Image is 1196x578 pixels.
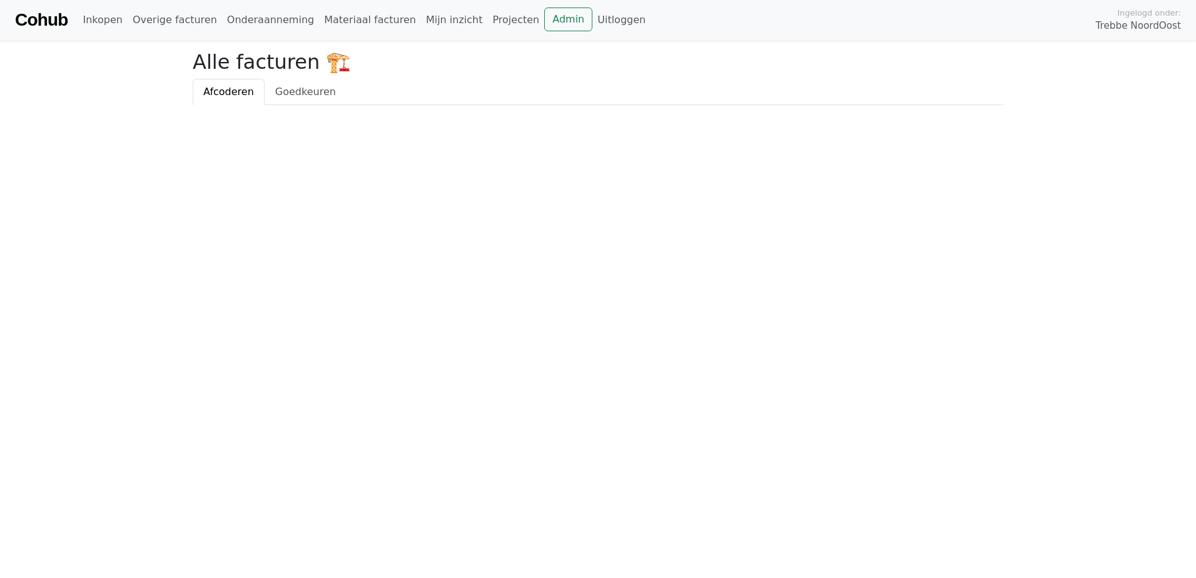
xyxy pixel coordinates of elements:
a: Inkopen [78,8,127,33]
a: Cohub [15,5,68,35]
a: Uitloggen [592,8,651,33]
a: Overige facturen [128,8,222,33]
a: Onderaanneming [222,8,319,33]
span: Afcoderen [203,86,254,98]
span: Ingelogd onder: [1117,7,1181,19]
a: Goedkeuren [265,79,347,105]
span: Goedkeuren [275,86,336,98]
span: Trebbe NoordOost [1096,19,1181,33]
a: Admin [544,8,592,31]
a: Materiaal facturen [319,8,421,33]
h2: Alle facturen 🏗️ [193,50,1003,74]
a: Afcoderen [193,79,265,105]
a: Mijn inzicht [421,8,488,33]
a: Projecten [487,8,544,33]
